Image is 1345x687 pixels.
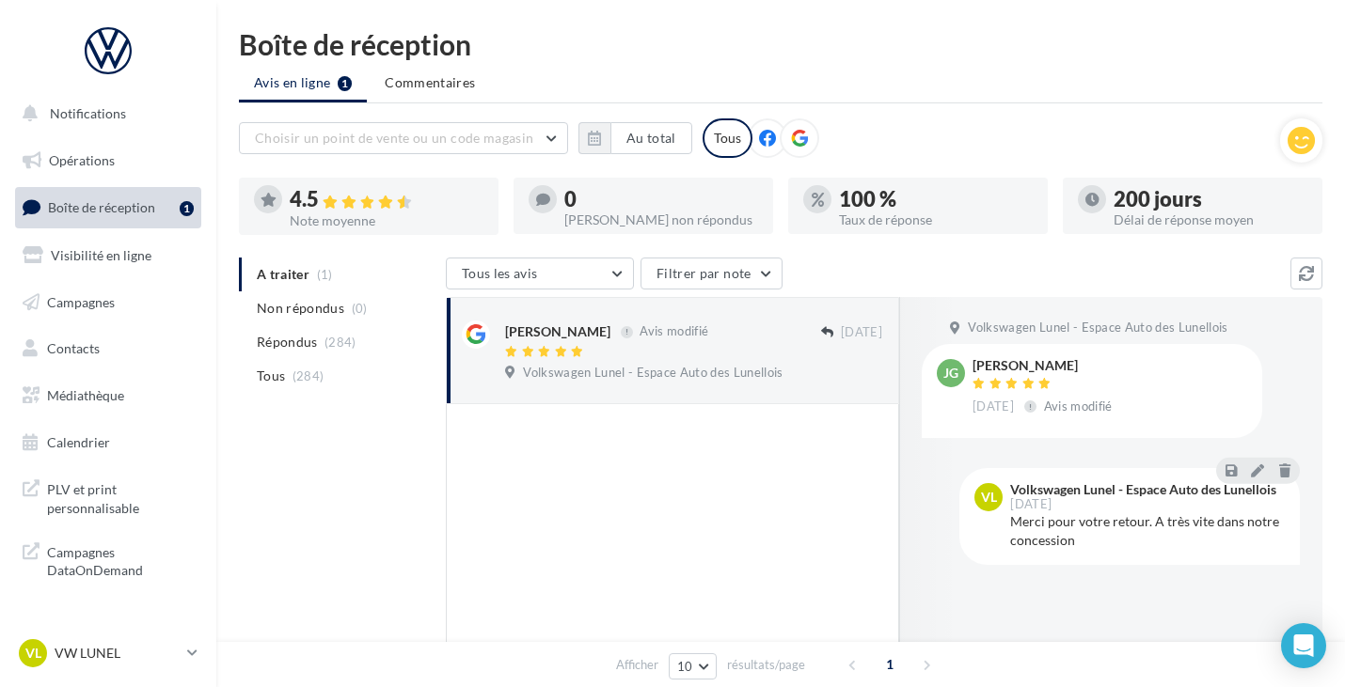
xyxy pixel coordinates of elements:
[1010,512,1285,550] div: Merci pour votre retour. A très vite dans notre concession
[47,293,115,309] span: Campagnes
[257,333,318,351] span: Répondus
[578,122,692,154] button: Au total
[47,476,194,517] span: PLV et print personnalisable
[11,94,198,133] button: Notifications
[1114,213,1307,226] div: Délai de réponse moyen
[564,213,758,226] div: [PERSON_NAME] non répondus
[462,265,538,281] span: Tous les avis
[703,118,752,158] div: Tous
[290,214,483,227] div: Note moyenne
[11,141,205,180] a: Opérations
[640,324,708,339] span: Avis modifié
[677,659,693,674] span: 10
[180,201,194,216] div: 1
[669,653,717,679] button: 10
[564,189,758,210] div: 0
[1010,498,1052,510] span: [DATE]
[11,469,205,524] a: PLV et print personnalisable
[841,324,882,341] span: [DATE]
[48,199,155,215] span: Boîte de réception
[385,73,475,92] span: Commentaires
[11,532,205,587] a: Campagnes DataOnDemand
[11,376,205,415] a: Médiathèque
[51,247,151,263] span: Visibilité en ligne
[352,301,368,316] span: (0)
[255,130,533,146] span: Choisir un point de vente ou un code magasin
[641,258,783,289] button: Filtrer par note
[981,488,997,507] span: VL
[25,644,41,663] span: VL
[324,335,356,350] span: (284)
[973,398,1014,415] span: [DATE]
[293,368,324,383] span: (284)
[257,299,344,318] span: Non répondus
[290,189,483,211] div: 4.5
[55,644,180,663] p: VW LUNEL
[839,189,1033,210] div: 100 %
[15,635,201,671] a: VL VW LUNEL
[973,359,1116,372] div: [PERSON_NAME]
[1114,189,1307,210] div: 200 jours
[47,387,124,403] span: Médiathèque
[239,30,1322,58] div: Boîte de réception
[943,364,958,383] span: JG
[11,236,205,275] a: Visibilité en ligne
[47,539,194,580] span: Campagnes DataOnDemand
[839,213,1033,226] div: Taux de réponse
[1044,398,1113,414] span: Avis modifié
[523,365,783,382] span: Volkswagen Lunel - Espace Auto des Lunellois
[49,152,115,168] span: Opérations
[1010,483,1276,496] div: Volkswagen Lunel - Espace Auto des Lunellois
[875,649,905,679] span: 1
[610,122,692,154] button: Au total
[47,340,100,356] span: Contacts
[505,322,610,341] div: [PERSON_NAME]
[257,367,285,385] span: Tous
[1281,623,1326,668] div: Open Intercom Messenger
[47,434,110,450] span: Calendrier
[616,656,658,674] span: Afficher
[968,320,1227,336] span: Volkswagen Lunel - Espace Auto des Lunellois
[50,105,126,121] span: Notifications
[727,656,805,674] span: résultats/page
[239,122,568,154] button: Choisir un point de vente ou un code magasin
[446,258,634,289] button: Tous les avis
[11,283,205,322] a: Campagnes
[11,423,205,462] a: Calendrier
[11,187,205,227] a: Boîte de réception1
[11,329,205,368] a: Contacts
